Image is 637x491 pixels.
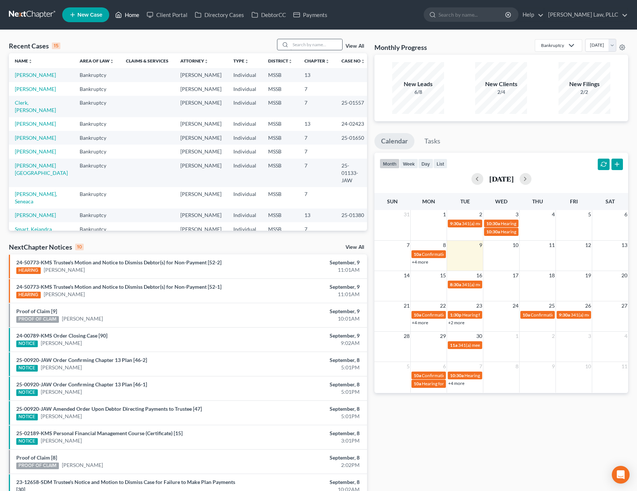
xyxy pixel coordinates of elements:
a: [PERSON_NAME] [44,291,85,298]
td: 7 [299,131,336,145]
div: 11:01AM [250,266,360,274]
div: September, 8 [250,356,360,364]
a: Area of Lawunfold_more [80,58,114,64]
i: unfold_more [325,59,330,64]
span: Hearing for [PERSON_NAME] [464,373,522,378]
a: 24-50773-KMS Trustee's Motion and Notice to Dismiss Debtor(s) for Non-Payment [52-1] [16,284,221,290]
a: [PERSON_NAME] [41,388,82,396]
td: 13 [299,209,336,222]
span: Confirmation hearing for [PERSON_NAME] & [PERSON_NAME] [422,373,545,378]
span: Confirmation hearing for [PERSON_NAME] [422,251,506,257]
div: September, 8 [250,381,360,388]
span: 4 [551,210,556,219]
td: 24-02423 [336,117,371,131]
div: 3:01PM [250,437,360,444]
span: Thu [532,198,543,204]
div: 6/8 [392,88,444,96]
div: Open Intercom Messenger [612,466,630,484]
div: 2:02PM [250,461,360,469]
a: [PERSON_NAME] [62,461,103,469]
span: 19 [584,271,592,280]
span: 341(a) meeting for [PERSON_NAME] [458,342,530,348]
a: Proof of Claim [8] [16,454,57,461]
a: Nameunfold_more [15,58,33,64]
div: September, 8 [250,478,360,486]
span: 10a [414,312,421,318]
button: day [418,159,433,169]
span: Fri [570,198,578,204]
a: 25-02189-KMS Personal Financial Management Course (Certificate) [15] [16,430,183,436]
div: 5:01PM [250,413,360,420]
span: Confirmation hearing for [PERSON_NAME] [422,312,506,318]
i: unfold_more [28,59,33,64]
span: 1 [515,332,519,341]
td: 25-01380 [336,209,371,222]
a: Clerk, [PERSON_NAME] [15,99,56,113]
td: [PERSON_NAME] [174,222,227,236]
a: DebtorCC [248,8,290,21]
td: Bankruptcy [74,187,120,208]
a: +4 more [448,380,464,386]
div: 2/2 [558,88,610,96]
td: Bankruptcy [74,222,120,236]
span: 11 [621,362,628,371]
span: 18 [548,271,556,280]
div: 10:01AM [250,315,360,322]
div: NOTICE [16,389,38,396]
span: 10a [414,251,421,257]
a: Chapterunfold_more [304,58,330,64]
span: 25 [548,301,556,310]
div: 9:02AM [250,339,360,347]
a: Case Nounfold_more [341,58,365,64]
span: 10a [414,381,421,386]
div: HEARING [16,267,41,274]
span: Tue [460,198,470,204]
a: [PERSON_NAME][GEOGRAPHIC_DATA] [15,162,68,176]
h2: [DATE] [489,175,514,183]
div: New Leads [392,80,444,88]
span: Sat [606,198,615,204]
div: 10 [75,244,84,250]
i: unfold_more [110,59,114,64]
span: 341(a) meeting for [PERSON_NAME] [462,221,533,226]
td: 7 [299,145,336,158]
span: 8 [515,362,519,371]
a: [PERSON_NAME] [15,72,56,78]
a: [PERSON_NAME] [15,212,56,218]
td: Bankruptcy [74,131,120,145]
td: 7 [299,187,336,208]
div: 5:01PM [250,388,360,396]
i: unfold_more [204,59,209,64]
span: 11 [548,241,556,250]
td: 25-01650 [336,131,371,145]
td: MSSB [262,159,299,187]
span: 29 [439,332,447,341]
span: 16 [476,271,483,280]
span: 2 [478,210,483,219]
a: Calendar [374,133,414,149]
td: Individual [227,187,262,208]
i: unfold_more [361,59,365,64]
span: 24 [512,301,519,310]
td: 7 [299,222,336,236]
td: Individual [227,145,262,158]
input: Search by name... [290,39,342,50]
a: 24-50773-KMS Trustee's Motion and Notice to Dismiss Debtor(s) for Non-Payment [52-2] [16,259,221,265]
a: Client Portal [143,8,191,21]
span: 15 [439,271,447,280]
td: Bankruptcy [74,68,120,82]
button: list [433,159,447,169]
td: MSSB [262,145,299,158]
td: [PERSON_NAME] [174,82,227,96]
td: Bankruptcy [74,145,120,158]
td: Individual [227,159,262,187]
button: month [380,159,400,169]
span: Hearing for [PERSON_NAME] and [PERSON_NAME] [501,221,602,226]
div: NOTICE [16,365,38,372]
a: [PERSON_NAME] [41,413,82,420]
div: HEARING [16,292,41,298]
a: Tasks [418,133,447,149]
td: MSSB [262,209,299,222]
span: Confirmation hearing for [PERSON_NAME] [531,312,615,318]
div: September, 8 [250,430,360,437]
